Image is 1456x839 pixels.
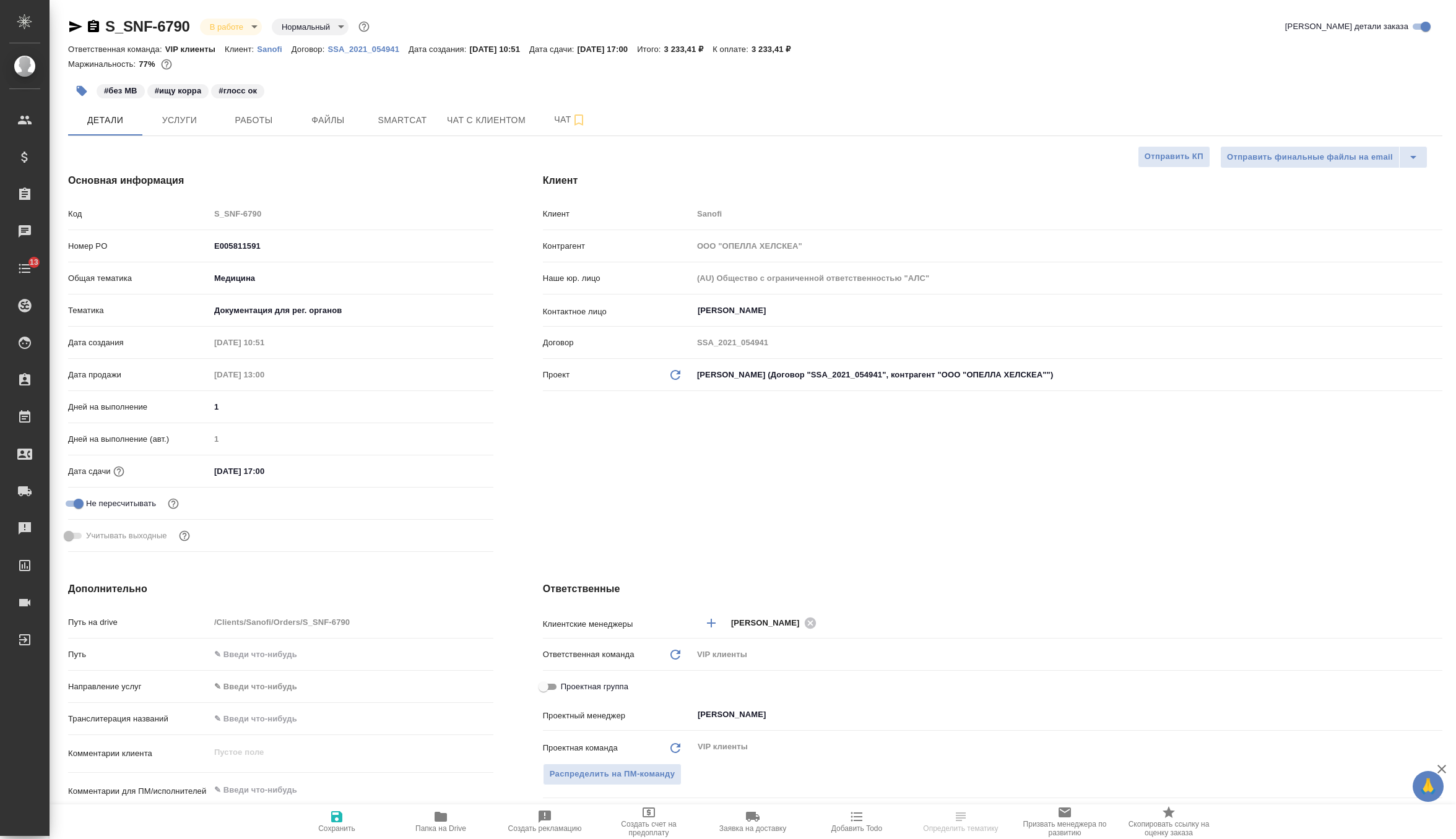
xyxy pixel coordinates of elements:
button: Open [1436,309,1438,312]
div: В работе [200,19,262,35]
span: Учитывать выходные [86,530,167,542]
button: Создать рекламацию [493,804,597,839]
input: Пустое поле [693,237,1442,255]
button: Папка на Drive [389,804,493,839]
p: Общая тематика [68,272,210,285]
span: Отправить финальные файлы на email [1227,150,1393,165]
p: Клиентские менеджеры [543,618,693,630]
button: Сохранить [285,804,389,839]
button: В работе [206,22,247,32]
p: VIP клиенты [165,45,225,54]
span: Добавить Todo [831,824,882,833]
button: 🙏 [1413,771,1444,802]
div: [PERSON_NAME] (Договор "SSA_2021_054941", контрагент "ООО "ОПЕЛЛА ХЕЛСКЕА"") [693,364,1442,385]
p: Код [68,208,210,220]
p: 77% [139,59,158,69]
p: Дата создания: [409,45,469,54]
h4: Основная информация [68,173,493,188]
p: Договор: [292,45,328,54]
input: Пустое поле [210,430,493,448]
h4: Клиент [543,173,1442,188]
span: Проектная группа [561,681,628,693]
p: Проект [543,369,570,381]
p: Проектная команда [543,742,618,754]
div: VIP клиенты [693,644,1442,665]
button: Выбери, если сб и вс нужно считать рабочими днями для выполнения заказа. [176,528,193,544]
input: Пустое поле [693,205,1442,223]
a: Sanofi [257,43,292,54]
p: К оплате: [713,45,752,54]
p: Контрагент [543,240,693,252]
span: без МВ [95,85,146,95]
p: Направление услуг [68,681,210,693]
span: ищу корра [146,85,210,95]
input: ✎ Введи что-нибудь [210,462,318,480]
p: Комментарии для ПМ/исполнителей [68,785,210,798]
p: Дата сдачи: [529,45,577,54]
input: ✎ Введи что-нибудь [210,645,493,663]
button: Отправить финальные файлы на email [1220,146,1400,168]
a: SSA_2021_054941 [327,43,409,54]
button: Добавить тэг [68,77,95,105]
a: 13 [3,253,46,284]
p: [DATE] 17:00 [578,45,638,54]
input: ✎ Введи что-нибудь [210,398,493,416]
input: Пустое поле [693,269,1442,287]
span: Отправить КП [1145,150,1203,164]
button: Скопировать ссылку для ЯМессенджера [68,19,83,34]
input: ✎ Введи что-нибудь [210,237,493,255]
input: Пустое поле [210,366,318,384]
button: Определить тематику [909,804,1013,839]
div: В работе [272,19,349,35]
button: Скопировать ссылку на оценку заказа [1117,804,1221,839]
div: ✎ Введи что-нибудь [693,804,1442,825]
input: ✎ Введи что-нибудь [210,710,493,728]
span: Файлы [298,113,358,128]
button: Призвать менеджера по развитию [1013,804,1117,839]
p: Маржинальность: [68,59,139,69]
button: Если добавить услуги и заполнить их объемом, то дата рассчитается автоматически [111,463,127,480]
p: [DATE] 10:51 [469,45,529,54]
p: Дней на выполнение (авт.) [68,433,210,445]
span: Скопировать ссылку на оценку заказа [1124,820,1213,837]
span: Smartcat [373,113,432,128]
p: Дата продажи [68,369,210,381]
p: Дата создания [68,337,210,349]
p: Номер PO [68,240,210,252]
span: 🙏 [1418,773,1439,799]
p: Путь на drive [68,616,210,629]
span: [PERSON_NAME] детали заказа [1285,20,1408,33]
button: Добавить Todo [805,804,909,839]
span: Услуги [150,113,209,128]
span: Распределить на ПМ-команду [550,767,675,781]
span: [PERSON_NAME] [731,617,807,629]
input: Пустое поле [210,205,493,223]
p: #глосс ок [219,85,257,97]
button: Включи, если не хочешь, чтобы указанная дата сдачи изменилась после переставления заказа в 'Подтв... [165,496,181,512]
p: Договор [543,337,693,349]
input: Пустое поле [693,333,1442,351]
button: Доп статусы указывают на важность/срочность заказа [356,19,372,35]
button: Распределить на ПМ-команду [543,764,682,785]
button: Отправить КП [1138,146,1210,168]
div: ✎ Введи что-нибудь [210,676,493,697]
h4: Ответственные [543,582,1442,596]
span: Заявка на доставку [719,824,786,833]
p: Транслитерация названий [68,713,210,725]
p: Контактное лицо [543,306,693,318]
span: Детали [76,113,135,128]
span: Призвать менеджера по развитию [1020,820,1109,837]
p: Sanofi [257,45,292,54]
button: Open [1436,713,1438,716]
p: Комментарии клиента [68,747,210,760]
span: Создать рекламацию [508,824,582,833]
p: Ответственная команда [543,648,635,661]
input: Пустое поле [210,333,318,351]
span: Чат [540,112,600,127]
p: Клиент: [225,45,257,54]
input: Пустое поле [210,613,493,631]
h4: Дополнительно [68,582,493,596]
p: Наше юр. лицо [543,272,693,285]
p: Дней на выполнение [68,401,210,413]
span: Сохранить [318,824,355,833]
